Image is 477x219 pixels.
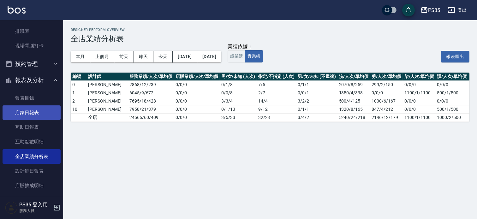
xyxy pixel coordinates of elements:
img: Logo [8,6,26,14]
th: 編號 [71,73,86,81]
td: 5240/24/218 [337,113,370,121]
p: 服務人員 [19,208,51,214]
th: 護/人次/單均價 [435,73,468,81]
td: 500/1/500 [435,89,468,97]
td: 0/0/0 [370,89,403,97]
td: 500/1/500 [435,105,468,113]
td: 7958 / 21 / 379 [128,105,174,113]
th: 服務業績/人次/單均價 [128,73,174,81]
a: 報表匯出 [441,53,469,59]
td: 0 / 0 / 0 [174,89,220,97]
div: PS35 [428,6,440,14]
td: 1320/8/165 [337,105,370,113]
td: 32 / 28 [257,113,296,121]
th: 店販業績/人次/單均價 [174,73,220,81]
td: 14 / 4 [257,97,296,105]
td: 2070/8/259 [337,80,370,89]
td: 0/0/0 [435,97,468,105]
a: 報表目錄 [3,91,61,105]
td: 2146/12/179 [370,113,403,121]
td: 24566 / 60 / 409 [128,113,174,121]
td: 500/4/125 [337,97,370,105]
td: 9 / 12 [257,105,296,113]
th: 男/女/未知 (不重複) [296,73,337,81]
a: 互助點數明細 [3,134,61,149]
td: 7 / 5 [257,80,296,89]
td: 2 [71,97,86,105]
th: 洗/人次/單均價 [337,73,370,81]
button: 本月 [71,51,90,62]
td: 1350/4/338 [337,89,370,97]
td: 0 / 1 / 1 [296,105,337,113]
a: 現場電腦打卡 [3,38,61,53]
th: 男/女/未知 (人次) [220,73,256,81]
td: 0 / 0 / 0 [174,113,220,121]
td: 1 [71,89,86,97]
th: 剪/人次/單均價 [370,73,403,81]
h3: 全店業績分析表 [71,34,469,43]
td: 0/0/0 [403,97,436,105]
td: 6045 / 9 / 672 [128,89,174,97]
td: 1100/1/1100 [403,113,436,121]
td: 0 / 0 / 0 [174,80,220,89]
td: 3 / 5 / 33 [220,113,256,121]
td: [PERSON_NAME] [86,89,128,97]
td: 2 / 7 [257,89,296,97]
td: 7695 / 18 / 428 [128,97,174,105]
a: 店家日報表 [3,105,61,120]
td: 0 / 0 / 0 [174,105,220,113]
td: 2868 / 12 / 239 [128,80,174,89]
td: 3 / 3 / 4 [220,97,256,105]
button: 報表及分析 [3,72,61,88]
button: 實業績 [245,50,263,62]
div: 業績依據： [228,44,263,50]
td: 0 / 1 / 13 [220,105,256,113]
td: 847/4/212 [370,105,403,113]
td: 0 / 0 / 8 [220,89,256,97]
h5: PS35 登入用 [19,202,51,208]
button: [DATE] [197,51,221,62]
td: [PERSON_NAME] [86,105,128,113]
button: [DATE] [173,51,197,62]
a: 全店業績分析表 [3,149,61,164]
img: Person [5,201,18,214]
button: 上個月 [90,51,114,62]
a: 排班表 [3,24,61,38]
td: 全店 [86,113,128,121]
button: 虛業績 [228,50,245,62]
button: 昨天 [134,51,153,62]
a: 費用分析表 [3,193,61,207]
a: 設計師日報表 [3,164,61,178]
button: 前天 [114,51,134,62]
td: 0 / 0 / 0 [174,97,220,105]
button: 登出 [445,4,469,16]
td: 0 / 1 / 1 [296,80,337,89]
td: 1100/1/1100 [403,89,436,97]
td: 299/2/150 [370,80,403,89]
th: 染/人次/單均價 [403,73,436,81]
h2: Designer Perform Overview [71,28,469,32]
td: [PERSON_NAME] [86,80,128,89]
td: 0 / 0 / 1 [296,89,337,97]
a: 店販抽成明細 [3,178,61,193]
td: 1000/6/167 [370,97,403,105]
th: 指定/不指定 (人次) [257,73,296,81]
td: 10 [71,105,86,113]
td: 0/0/0 [403,80,436,89]
a: 互助日報表 [3,120,61,134]
button: 報表匯出 [441,51,469,62]
button: PS35 [418,4,443,17]
button: save [402,4,415,16]
td: 0/0/0 [403,105,436,113]
td: [PERSON_NAME] [86,97,128,105]
td: 3 / 4 / 2 [296,113,337,121]
td: 3 / 2 / 2 [296,97,337,105]
th: 設計師 [86,73,128,81]
button: 預約管理 [3,56,61,72]
td: 0 / 1 / 8 [220,80,256,89]
td: 1000/2/500 [435,113,468,121]
td: 0 [71,80,86,89]
td: 0/0/0 [435,80,468,89]
button: 今天 [153,51,173,62]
